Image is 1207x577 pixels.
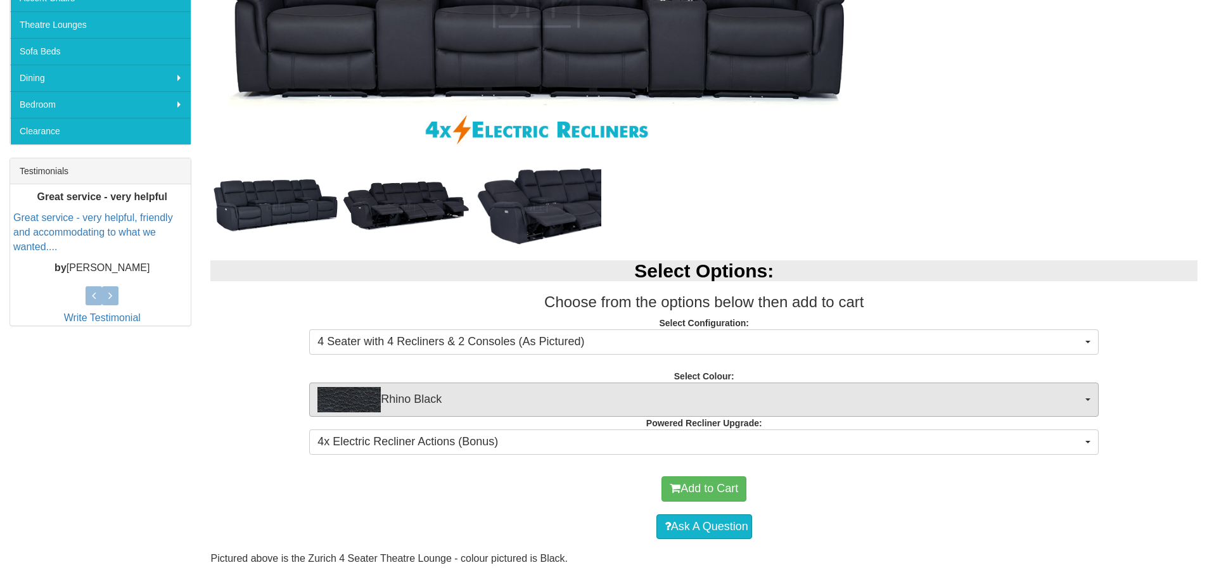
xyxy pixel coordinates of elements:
[37,191,167,202] b: Great service - very helpful
[674,371,734,381] strong: Select Colour:
[656,514,752,540] a: Ask A Question
[661,476,746,502] button: Add to Cart
[10,118,191,144] a: Clearance
[317,387,381,412] img: Rhino Black
[210,294,1197,310] h3: Choose from the options below then add to cart
[10,91,191,118] a: Bedroom
[64,312,141,323] a: Write Testimonial
[54,262,67,273] b: by
[309,329,1099,355] button: 4 Seater with 4 Recliners & 2 Consoles (As Pictured)
[317,387,1082,412] span: Rhino Black
[13,261,191,276] p: [PERSON_NAME]
[13,212,173,252] a: Great service - very helpful, friendly and accommodating to what we wanted....
[10,65,191,91] a: Dining
[10,38,191,65] a: Sofa Beds
[309,383,1099,417] button: Rhino BlackRhino Black
[309,429,1099,455] button: 4x Electric Recliner Actions (Bonus)
[634,260,774,281] b: Select Options:
[317,334,1082,350] span: 4 Seater with 4 Recliners & 2 Consoles (As Pictured)
[10,158,191,184] div: Testimonials
[659,318,749,328] strong: Select Configuration:
[317,434,1082,450] span: 4x Electric Recliner Actions (Bonus)
[646,418,762,428] strong: Powered Recliner Upgrade:
[10,11,191,38] a: Theatre Lounges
